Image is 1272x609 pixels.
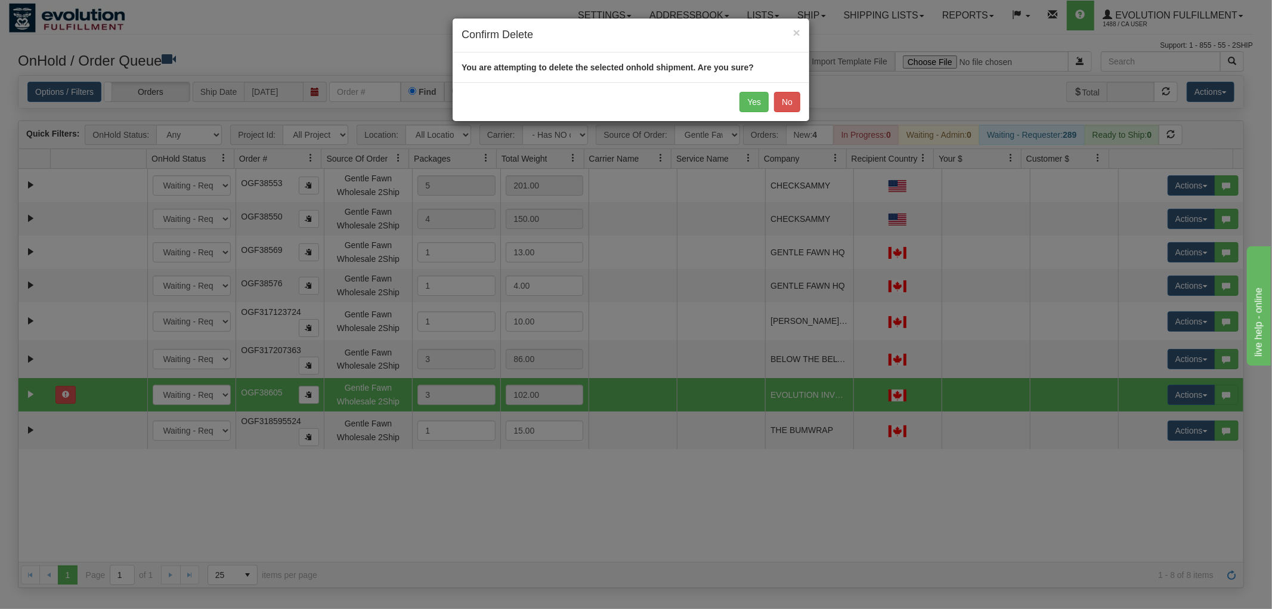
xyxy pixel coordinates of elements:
button: Yes [739,92,769,112]
strong: You are attempting to delete the selected onhold shipment. Are you sure? [462,63,754,72]
h4: Confirm Delete [462,27,800,43]
div: live help - online [9,7,110,21]
span: × [793,26,800,39]
button: Close [793,26,800,39]
iframe: chat widget [1245,243,1271,365]
button: No [774,92,800,112]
